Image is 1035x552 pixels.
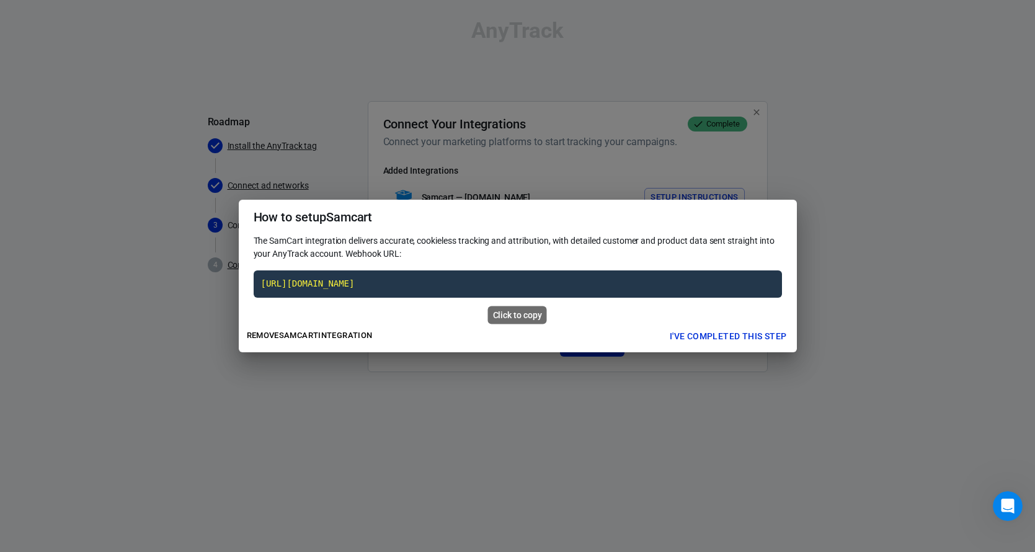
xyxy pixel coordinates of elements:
[239,200,797,234] h2: How to setup Samcart
[254,270,782,298] code: Click to copy
[993,491,1023,521] iframe: Intercom live chat
[244,326,376,345] button: RemoveSamcartintegration
[665,325,792,348] button: I've completed this step
[345,249,401,259] span: Webhook URL:
[254,236,775,259] span: The SamCart integration delivers accurate, cookieless tracking and attribution, with detailed cus...
[488,306,547,324] div: Click to copy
